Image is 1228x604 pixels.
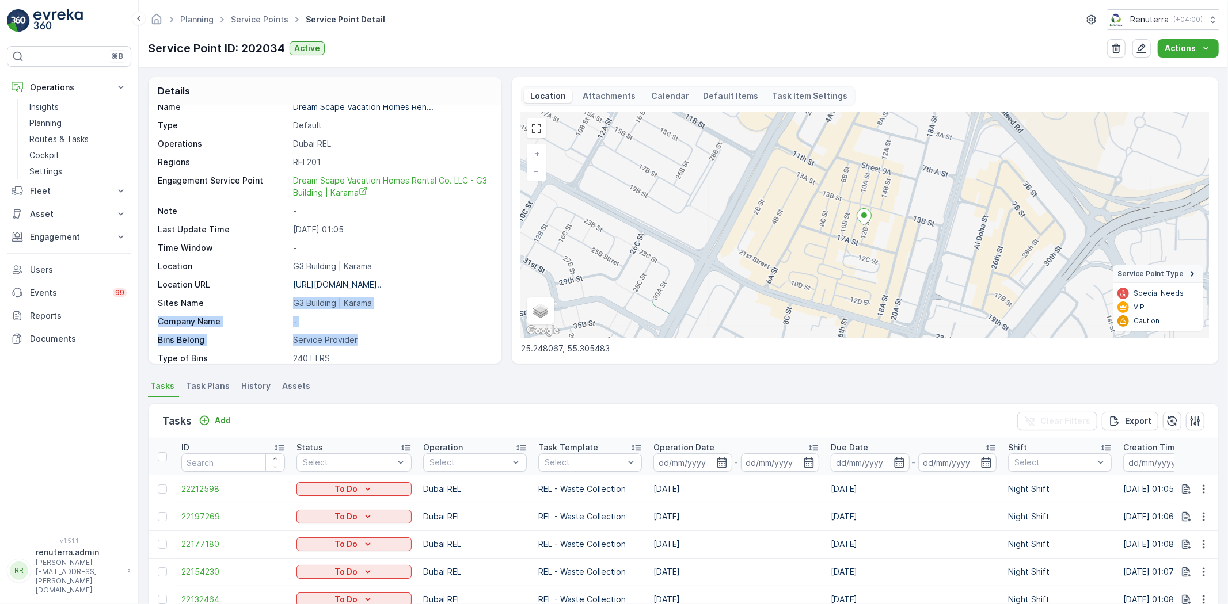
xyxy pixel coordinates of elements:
p: To Do [334,566,358,578]
p: Clear Filters [1040,415,1090,427]
p: Routes & Tasks [29,133,89,145]
p: VIP [1134,303,1145,312]
a: Layers [528,298,553,323]
input: dd/mm/yyyy [918,453,997,472]
p: Operations [30,82,108,93]
p: Special Needs [1134,289,1184,298]
p: - [293,316,489,327]
a: 22154230 [181,566,285,578]
p: Engagement [30,231,108,243]
p: Operation [423,442,463,453]
p: Calendar [652,90,690,102]
div: Toggle Row Selected [158,512,167,521]
p: - [293,242,489,254]
div: Toggle Row Selected [158,595,167,604]
p: Night Shift [1008,511,1112,522]
span: Service Point Detail [303,14,387,25]
p: Actions [1165,43,1196,54]
p: Location [158,261,288,272]
a: Zoom Out [528,162,545,179]
p: - [735,456,739,469]
p: Operation Date [653,442,714,453]
a: Reports [7,304,131,327]
p: Creation Time [1123,442,1180,453]
p: 25.248067, 55.305483 [521,343,1209,354]
p: Select [429,457,509,468]
p: Note [158,205,288,217]
p: Caution [1134,316,1159,326]
a: Settings [25,163,131,179]
button: Add [194,414,235,427]
p: Operations [158,138,288,150]
p: Dubai REL [423,483,527,495]
p: Planning [29,117,62,129]
button: To Do [296,510,412,523]
button: Clear Filters [1017,412,1097,430]
p: [PERSON_NAME][EMAIL_ADDRESS][PERSON_NAME][DOMAIN_NAME] [36,558,122,595]
p: Dubai REL [423,511,527,522]
p: Engagement Service Point [158,175,288,198]
p: Due Date [831,442,868,453]
p: Users [30,264,127,276]
a: 22177180 [181,538,285,550]
p: To Do [334,511,358,522]
span: 22197269 [181,511,285,522]
button: To Do [296,537,412,551]
input: Search [181,453,285,472]
p: Events [30,287,106,299]
a: Zoom In [528,145,545,162]
div: Toggle Row Selected [158,484,167,494]
p: Bins Belong [158,334,288,346]
a: Cockpit [25,147,131,163]
p: Night Shift [1008,538,1112,550]
p: Fleet [30,185,108,197]
button: To Do [296,565,412,579]
p: To Do [334,538,358,550]
a: Homepage [150,17,163,27]
p: REL - Waste Collection [538,566,642,578]
p: Tasks [162,413,192,429]
span: Tasks [150,380,174,392]
p: Documents [30,333,127,345]
button: Export [1102,412,1158,430]
img: logo_light-DOdMpM7g.png [33,9,83,32]
p: Select [1014,457,1094,468]
p: To Do [334,483,358,495]
a: Planning [25,115,131,131]
a: Insights [25,99,131,115]
div: Toggle Row Selected [158,540,167,549]
span: 22212598 [181,483,285,495]
p: Regions [158,156,288,168]
span: Task Plans [186,380,230,392]
p: Insights [29,101,59,113]
p: ID [181,442,189,453]
p: REL - Waste Collection [538,511,642,522]
p: Last Update Time [158,224,288,235]
button: Asset [7,202,131,225]
p: Service Provider [293,334,489,346]
p: - [912,456,916,469]
p: REL - Waste Collection [538,483,642,495]
input: dd/mm/yyyy [653,453,732,472]
td: [DATE] [825,475,1002,503]
img: Screenshot_2024-07-26_at_13.33.01.png [1108,13,1126,26]
span: v 1.51.1 [7,537,131,544]
input: dd/mm/yyyy [741,453,820,472]
a: Service Points [231,14,288,24]
p: Attachments [581,90,638,102]
p: Type of Bins [158,353,288,364]
td: [DATE] [648,503,825,530]
p: Renuterra [1130,14,1169,25]
span: Service Point Type [1117,269,1184,278]
button: Renuterra(+04:00) [1108,9,1219,30]
td: [DATE] [825,530,1002,558]
td: [DATE] [825,558,1002,586]
button: Engagement [7,225,131,249]
p: Active [294,43,320,54]
p: Night Shift [1008,566,1112,578]
p: [DATE] 01:05 [293,224,489,235]
p: REL - Waste Collection [538,538,642,550]
p: Night Shift [1008,483,1112,495]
